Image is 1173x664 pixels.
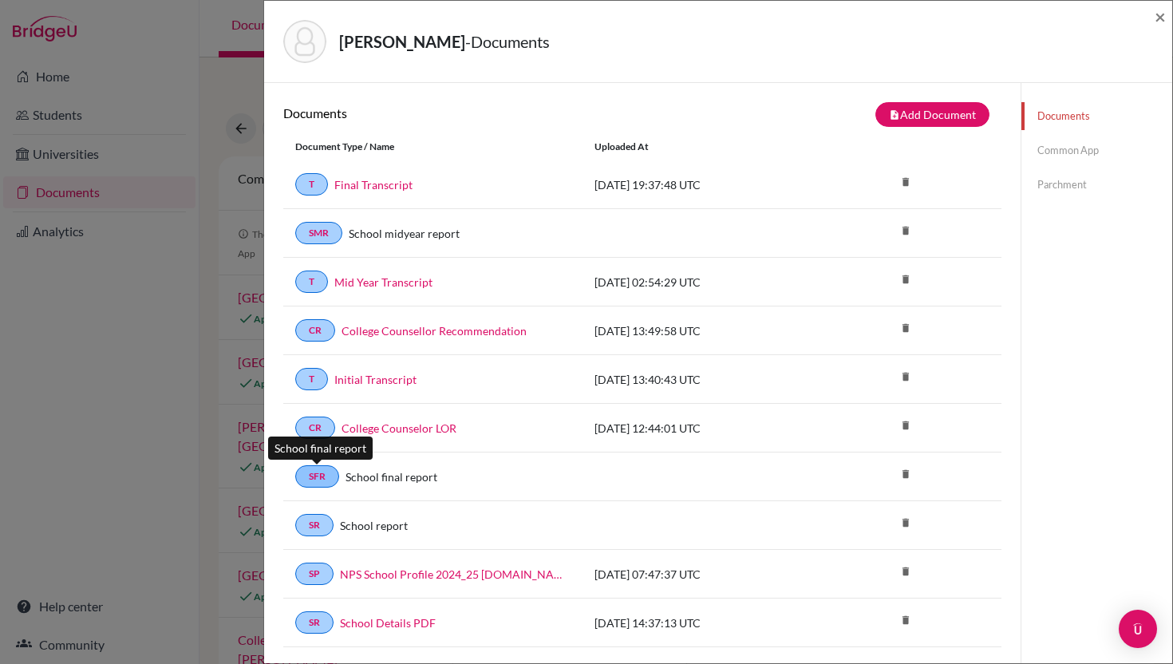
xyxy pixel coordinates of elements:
[1155,7,1166,26] button: Close
[342,322,527,339] a: College Counsellor Recommendation
[465,32,550,51] span: - Documents
[268,437,373,460] div: School final report
[894,511,918,535] i: delete
[1155,5,1166,28] span: ×
[334,176,413,193] a: Final Transcript
[295,271,328,293] a: T
[894,170,918,194] i: delete
[1021,171,1172,199] a: Parchment
[283,105,642,121] h6: Documents
[334,274,432,290] a: Mid Year Transcript
[889,109,900,121] i: note_add
[295,222,342,244] a: SMR
[894,219,918,243] i: delete
[340,615,436,631] a: School Details PDF
[894,413,918,437] i: delete
[894,365,918,389] i: delete
[894,462,918,486] i: delete
[340,517,408,534] a: School report
[894,267,918,291] i: delete
[349,225,460,242] a: School midyear report
[1021,102,1172,130] a: Documents
[295,563,334,585] a: SP
[1021,136,1172,164] a: Common App
[583,322,822,339] div: [DATE] 13:49:58 UTC
[583,420,822,437] div: [DATE] 12:44:01 UTC
[295,368,328,390] a: T
[295,611,334,634] a: SR
[583,274,822,290] div: [DATE] 02:54:29 UTC
[583,566,822,583] div: [DATE] 07:47:37 UTC
[894,559,918,583] i: delete
[583,615,822,631] div: [DATE] 14:37:13 UTC
[894,316,918,340] i: delete
[583,176,822,193] div: [DATE] 19:37:48 UTC
[1119,610,1157,648] div: Open Intercom Messenger
[875,102,989,127] button: note_addAdd Document
[346,468,437,485] a: School final report
[334,371,417,388] a: Initial Transcript
[583,140,822,154] div: Uploaded at
[339,32,465,51] strong: [PERSON_NAME]
[342,420,456,437] a: College Counselor LOR
[295,173,328,196] a: T
[295,465,339,488] a: SFR
[295,417,335,439] a: CR
[894,608,918,632] i: delete
[295,514,334,536] a: SR
[283,140,583,154] div: Document Type / Name
[340,566,571,583] a: NPS School Profile 2024_25 [DOMAIN_NAME]_wide
[295,319,335,342] a: CR
[583,371,822,388] div: [DATE] 13:40:43 UTC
